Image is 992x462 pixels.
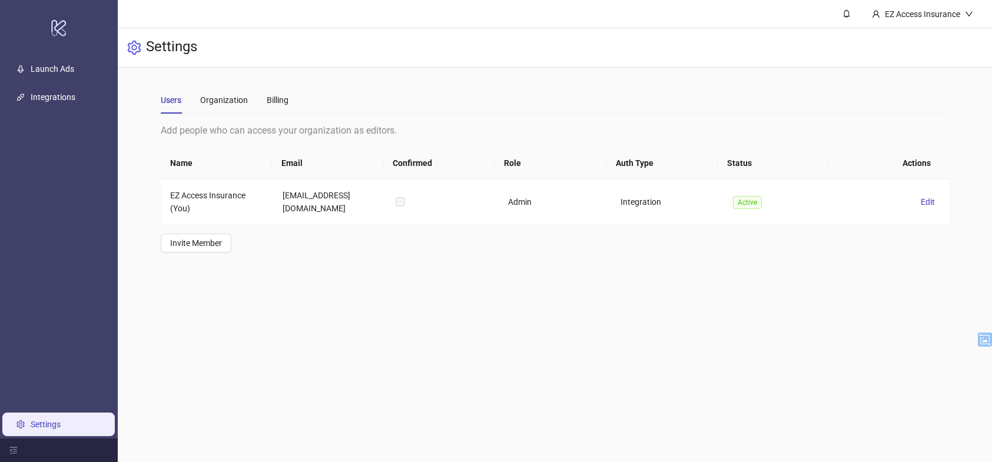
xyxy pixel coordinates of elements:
[921,197,935,207] span: Edit
[499,180,611,224] td: Admin
[161,147,272,180] th: Name
[952,422,980,450] iframe: Intercom live chat
[146,38,197,58] h3: Settings
[880,8,965,21] div: EZ Access Insurance
[200,94,248,107] div: Organization
[31,420,61,429] a: Settings
[31,64,74,74] a: Launch Ads
[611,180,724,224] td: Integration
[273,180,386,224] td: [EMAIL_ADDRESS][DOMAIN_NAME]
[161,180,273,224] td: EZ Access Insurance (You)
[161,234,231,252] button: Invite Member
[495,147,606,180] th: Role
[872,10,880,18] span: user
[267,94,288,107] div: Billing
[170,238,222,248] span: Invite Member
[916,195,940,209] button: Edit
[733,196,762,209] span: Active
[842,9,851,18] span: bell
[272,147,383,180] th: Email
[383,147,495,180] th: Confirmed
[31,92,75,102] a: Integrations
[606,147,718,180] th: Auth Type
[161,123,949,138] div: Add people who can access your organization as editors.
[161,94,181,107] div: Users
[127,41,141,55] span: setting
[965,10,973,18] span: down
[718,147,829,180] th: Status
[9,446,18,454] span: menu-fold
[829,147,940,180] th: Actions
